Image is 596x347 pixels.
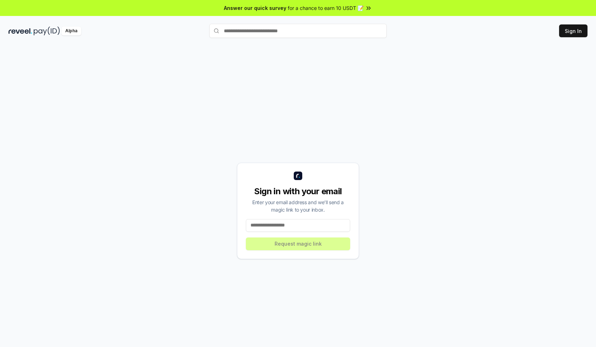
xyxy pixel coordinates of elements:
[559,24,587,37] button: Sign In
[246,186,350,197] div: Sign in with your email
[224,4,286,12] span: Answer our quick survey
[9,27,32,35] img: reveel_dark
[61,27,81,35] div: Alpha
[246,198,350,213] div: Enter your email address and we’ll send a magic link to your inbox.
[34,27,60,35] img: pay_id
[288,4,364,12] span: for a chance to earn 10 USDT 📝
[294,172,302,180] img: logo_small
